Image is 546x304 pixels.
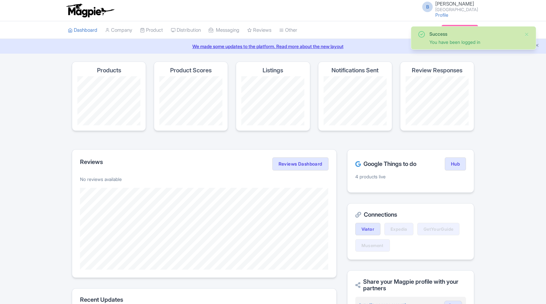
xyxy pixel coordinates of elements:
a: Other [279,21,297,39]
h2: Connections [355,211,466,218]
a: Company [105,21,132,39]
span: [PERSON_NAME] [435,1,474,7]
a: B [PERSON_NAME] [GEOGRAPHIC_DATA] [418,1,478,12]
a: Hub [445,157,466,170]
div: Success [429,30,519,37]
a: GetYourGuide [417,223,460,235]
a: Viator [355,223,380,235]
small: [GEOGRAPHIC_DATA] [435,8,478,12]
button: Close [524,30,529,38]
h4: Review Responses [412,67,462,74]
h4: Listings [263,67,283,74]
h2: Recent Updates [80,296,329,303]
a: Subscription [442,25,478,35]
a: Expedia [384,223,413,235]
a: Product [140,21,163,39]
a: We made some updates to the platform. Read more about the new layout [4,43,542,50]
h4: Notifications Sent [331,67,378,74]
a: Musement [355,239,390,252]
a: Distribution [171,21,201,39]
div: You have been logged in [429,39,519,45]
p: 4 products live [355,173,466,180]
a: Reviews Dashboard [272,157,329,170]
a: Profile [435,12,448,18]
span: B [422,2,433,12]
a: Reviews [247,21,271,39]
h4: Products [97,67,121,74]
h2: Reviews [80,159,103,165]
a: Messaging [209,21,239,39]
button: Close announcement [535,42,539,50]
h2: Google Things to do [355,161,416,167]
h2: Share your Magpie profile with your partners [355,278,466,292]
p: No reviews available [80,176,329,183]
a: Dashboard [68,21,97,39]
h4: Product Scores [170,67,212,74]
img: logo-ab69f6fb50320c5b225c76a69d11143b.png [65,3,115,18]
